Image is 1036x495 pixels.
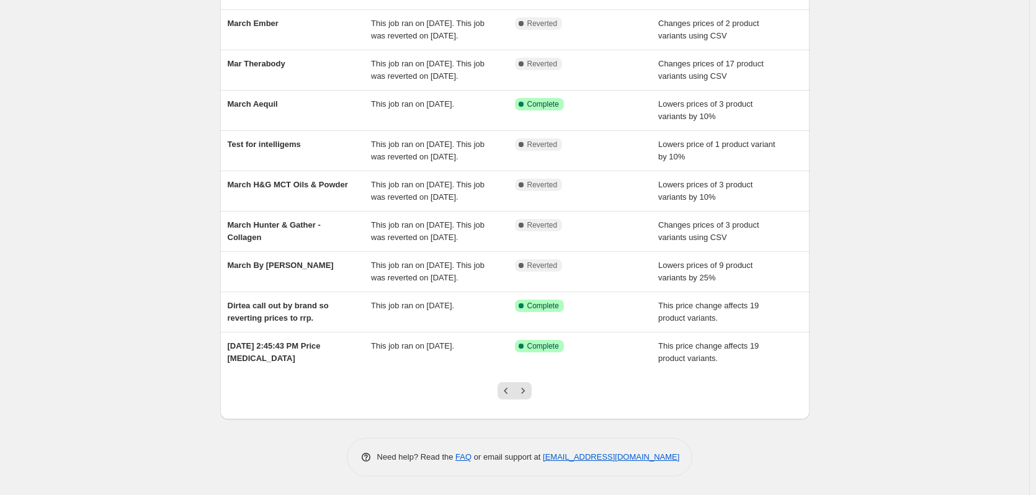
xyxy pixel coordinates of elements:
[543,452,679,462] a: [EMAIL_ADDRESS][DOMAIN_NAME]
[455,452,471,462] a: FAQ
[527,301,559,311] span: Complete
[371,59,485,81] span: This job ran on [DATE]. This job was reverted on [DATE].
[228,140,301,149] span: Test for intelligems
[527,261,558,270] span: Reverted
[514,382,532,399] button: Next
[371,301,454,310] span: This job ran on [DATE].
[658,220,759,242] span: Changes prices of 3 product variants using CSV
[527,220,558,230] span: Reverted
[527,19,558,29] span: Reverted
[527,180,558,190] span: Reverted
[658,59,764,81] span: Changes prices of 17 product variants using CSV
[371,99,454,109] span: This job ran on [DATE].
[658,140,775,161] span: Lowers price of 1 product variant by 10%
[527,341,559,351] span: Complete
[527,99,559,109] span: Complete
[371,261,485,282] span: This job ran on [DATE]. This job was reverted on [DATE].
[371,341,454,350] span: This job ran on [DATE].
[377,452,456,462] span: Need help? Read the
[658,261,752,282] span: Lowers prices of 9 product variants by 25%
[228,59,285,68] span: Mar Therabody
[498,382,532,399] nav: Pagination
[228,99,278,109] span: March Aequil
[371,140,485,161] span: This job ran on [DATE]. This job was reverted on [DATE].
[228,19,279,28] span: March Ember
[228,301,329,323] span: Dirtea call out by brand so reverting prices to rrp.
[658,341,759,363] span: This price change affects 19 product variants.
[658,19,759,40] span: Changes prices of 2 product variants using CSV
[527,59,558,69] span: Reverted
[371,19,485,40] span: This job ran on [DATE]. This job was reverted on [DATE].
[527,140,558,149] span: Reverted
[471,452,543,462] span: or email support at
[371,180,485,202] span: This job ran on [DATE]. This job was reverted on [DATE].
[498,382,515,399] button: Previous
[228,220,321,242] span: March Hunter & Gather - Collagen
[228,341,321,363] span: [DATE] 2:45:43 PM Price [MEDICAL_DATA]
[658,301,759,323] span: This price change affects 19 product variants.
[658,180,752,202] span: Lowers prices of 3 product variants by 10%
[658,99,752,121] span: Lowers prices of 3 product variants by 10%
[371,220,485,242] span: This job ran on [DATE]. This job was reverted on [DATE].
[228,261,334,270] span: March By [PERSON_NAME]
[228,180,348,189] span: March H&G MCT Oils & Powder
